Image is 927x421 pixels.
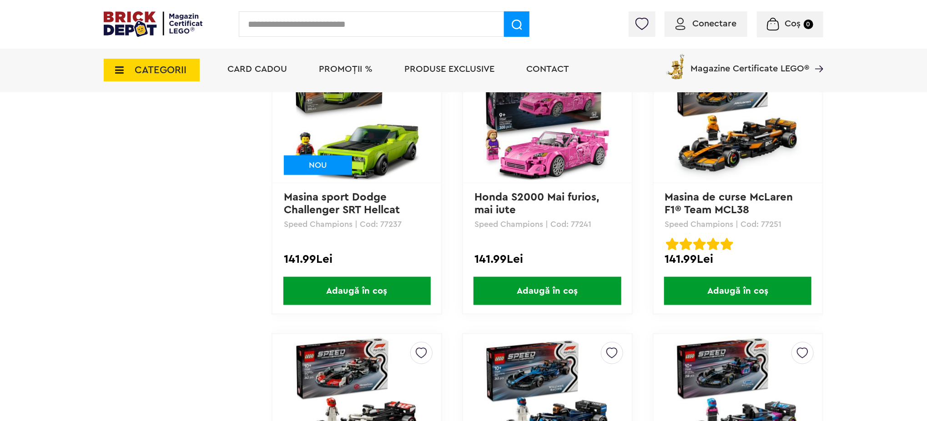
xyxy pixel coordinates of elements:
div: 141.99Lei [284,253,430,265]
span: Magazine Certificate LEGO® [690,52,809,73]
a: Adaugă în coș [463,277,632,305]
a: Masina sport Dodge Challenger SRT Hellcat [284,192,400,216]
img: Evaluare cu stele [693,238,706,251]
a: Masina de curse McLaren F1® Team MCL38 [665,192,796,216]
a: Adaugă în coș [272,277,441,305]
a: Honda S2000 Mai furios, mai iute [474,192,603,216]
img: Evaluare cu stele [680,238,692,251]
span: Conectare [692,19,736,28]
p: Speed Champions | Cod: 77237 [284,220,430,228]
div: 141.99Lei [665,253,811,265]
a: Magazine Certificate LEGO® [809,52,823,61]
p: Speed Champions | Cod: 77241 [474,220,620,228]
span: CATEGORII [135,65,186,75]
span: Adaugă în coș [283,277,431,305]
a: Card Cadou [227,65,287,74]
img: Evaluare cu stele [720,238,733,251]
span: Adaugă în coș [664,277,811,305]
img: Evaluare cu stele [666,238,679,251]
a: Conectare [675,19,736,28]
div: 141.99Lei [474,253,620,265]
a: Contact [526,65,569,74]
span: Coș [785,19,801,28]
a: Produse exclusive [404,65,494,74]
img: Honda S2000 Mai furios, mai iute [484,54,611,181]
a: Adaugă în coș [654,277,822,305]
img: Evaluare cu stele [707,238,720,251]
img: Masina de curse McLaren F1® Team MCL38 [674,54,801,181]
small: 0 [804,20,813,29]
p: Speed Champions | Cod: 77251 [665,220,811,228]
div: NOU [284,155,352,175]
span: Adaugă în coș [474,277,621,305]
a: PROMOȚII % [319,65,373,74]
img: Masina sport Dodge Challenger SRT Hellcat [293,54,421,181]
